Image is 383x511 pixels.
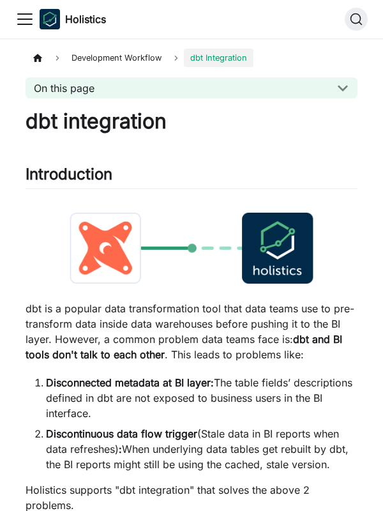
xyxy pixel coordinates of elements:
[46,426,357,472] li: (Stale data in BI reports when data refreshes) When underlying data tables get rebuilt by dbt, th...
[119,443,122,455] strong: :
[26,49,357,67] nav: Breadcrumbs
[184,49,253,67] span: dbt Integration
[26,49,50,67] a: Home page
[65,49,168,67] span: Development Workflow
[15,10,34,29] button: Toggle navigation bar
[26,77,357,98] button: On this page
[46,427,197,440] strong: Discontinuous data flow trigger
[26,199,357,297] img: dbt-to-holistics
[65,11,106,27] b: Holistics
[46,375,357,421] li: The table fields’ descriptions defined in dbt are not exposed to business users in the BI interface.
[26,165,357,189] h2: Introduction
[345,8,368,31] button: Search (Ctrl+K)
[40,9,106,29] a: HolisticsHolistics
[40,9,60,29] img: Holistics
[26,109,357,134] h1: dbt integration
[46,376,214,389] strong: Disconnected metadata at BI layer:
[26,301,357,362] p: dbt is a popular data transformation tool that data teams use to pre-transform data inside data w...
